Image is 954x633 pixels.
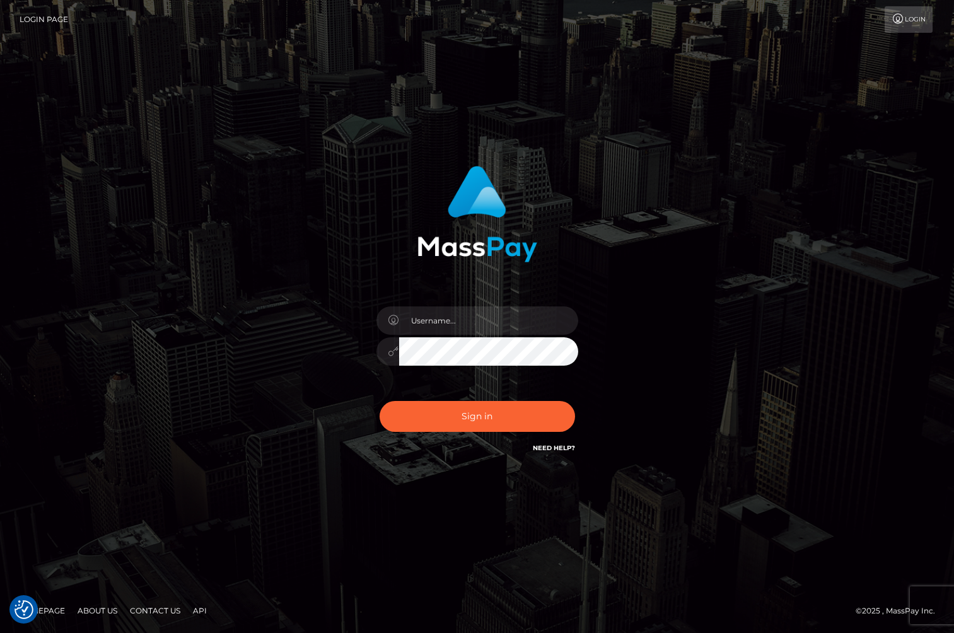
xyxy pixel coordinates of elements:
[188,601,212,620] a: API
[856,604,945,618] div: © 2025 , MassPay Inc.
[14,601,70,620] a: Homepage
[20,6,68,33] a: Login Page
[15,600,33,619] img: Revisit consent button
[417,166,537,262] img: MassPay Login
[885,6,933,33] a: Login
[73,601,122,620] a: About Us
[15,600,33,619] button: Consent Preferences
[380,401,575,432] button: Sign in
[125,601,185,620] a: Contact Us
[533,444,575,452] a: Need Help?
[399,306,578,335] input: Username...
